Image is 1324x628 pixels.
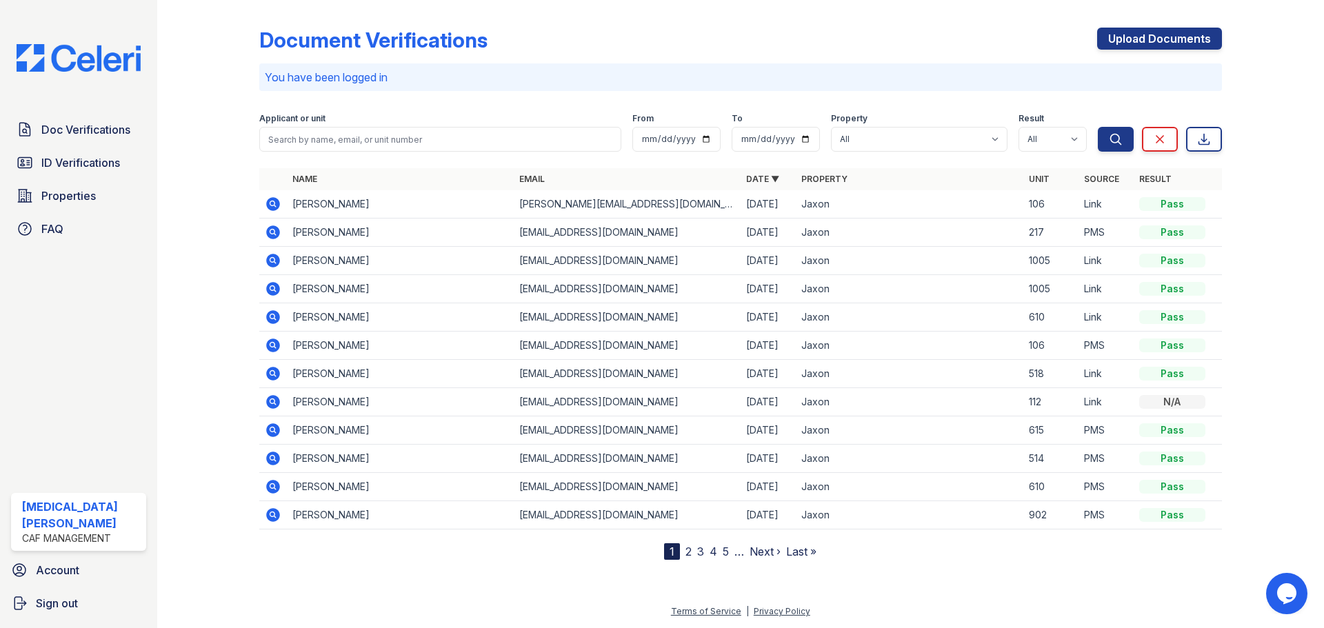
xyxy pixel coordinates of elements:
[514,303,741,332] td: [EMAIL_ADDRESS][DOMAIN_NAME]
[6,44,152,72] img: CE_Logo_Blue-a8612792a0a2168367f1c8372b55b34899dd931a85d93a1a3d3e32e68fde9ad4.png
[741,360,796,388] td: [DATE]
[1019,113,1044,124] label: Result
[1266,573,1310,614] iframe: chat widget
[287,275,514,303] td: [PERSON_NAME]
[1097,28,1222,50] a: Upload Documents
[1139,225,1205,239] div: Pass
[6,556,152,584] a: Account
[1139,423,1205,437] div: Pass
[796,190,1023,219] td: Jaxon
[796,275,1023,303] td: Jaxon
[741,416,796,445] td: [DATE]
[1023,275,1079,303] td: 1005
[741,501,796,529] td: [DATE]
[41,154,120,171] span: ID Verifications
[287,501,514,529] td: [PERSON_NAME]
[723,545,729,558] a: 5
[514,473,741,501] td: [EMAIL_ADDRESS][DOMAIN_NAME]
[514,445,741,473] td: [EMAIL_ADDRESS][DOMAIN_NAME]
[750,545,781,558] a: Next ›
[664,543,680,560] div: 1
[292,174,317,184] a: Name
[697,545,704,558] a: 3
[1023,190,1079,219] td: 106
[1139,282,1205,296] div: Pass
[1079,219,1134,247] td: PMS
[11,182,146,210] a: Properties
[1139,174,1172,184] a: Result
[741,247,796,275] td: [DATE]
[671,606,741,616] a: Terms of Service
[741,445,796,473] td: [DATE]
[796,416,1023,445] td: Jaxon
[1079,275,1134,303] td: Link
[514,190,741,219] td: [PERSON_NAME][EMAIL_ADDRESS][DOMAIN_NAME]
[11,215,146,243] a: FAQ
[1023,445,1079,473] td: 514
[1079,501,1134,529] td: PMS
[11,116,146,143] a: Doc Verifications
[1023,219,1079,247] td: 217
[1023,388,1079,416] td: 112
[746,174,779,184] a: Date ▼
[796,501,1023,529] td: Jaxon
[287,388,514,416] td: [PERSON_NAME]
[514,219,741,247] td: [EMAIL_ADDRESS][DOMAIN_NAME]
[265,69,1216,85] p: You have been logged in
[514,360,741,388] td: [EMAIL_ADDRESS][DOMAIN_NAME]
[519,174,545,184] a: Email
[259,127,621,152] input: Search by name, email, or unit number
[796,360,1023,388] td: Jaxon
[287,219,514,247] td: [PERSON_NAME]
[710,545,717,558] a: 4
[741,388,796,416] td: [DATE]
[1139,338,1205,352] div: Pass
[796,445,1023,473] td: Jaxon
[41,188,96,204] span: Properties
[1139,508,1205,522] div: Pass
[1023,416,1079,445] td: 615
[11,149,146,176] a: ID Verifications
[741,303,796,332] td: [DATE]
[741,332,796,360] td: [DATE]
[1023,501,1079,529] td: 902
[1079,473,1134,501] td: PMS
[514,416,741,445] td: [EMAIL_ADDRESS][DOMAIN_NAME]
[1084,174,1119,184] a: Source
[796,388,1023,416] td: Jaxon
[1079,445,1134,473] td: PMS
[22,531,141,545] div: CAF Management
[36,562,79,578] span: Account
[514,388,741,416] td: [EMAIL_ADDRESS][DOMAIN_NAME]
[1023,473,1079,501] td: 610
[41,121,130,138] span: Doc Verifications
[1139,367,1205,381] div: Pass
[514,275,741,303] td: [EMAIL_ADDRESS][DOMAIN_NAME]
[1139,254,1205,267] div: Pass
[746,606,749,616] div: |
[6,589,152,617] a: Sign out
[514,332,741,360] td: [EMAIL_ADDRESS][DOMAIN_NAME]
[632,113,654,124] label: From
[1139,452,1205,465] div: Pass
[831,113,867,124] label: Property
[1139,197,1205,211] div: Pass
[734,543,744,560] span: …
[1023,247,1079,275] td: 1005
[1079,190,1134,219] td: Link
[801,174,847,184] a: Property
[1079,303,1134,332] td: Link
[1139,480,1205,494] div: Pass
[259,113,325,124] label: Applicant or unit
[22,498,141,531] div: [MEDICAL_DATA][PERSON_NAME]
[1079,388,1134,416] td: Link
[754,606,810,616] a: Privacy Policy
[41,221,63,237] span: FAQ
[1079,332,1134,360] td: PMS
[1023,332,1079,360] td: 106
[287,247,514,275] td: [PERSON_NAME]
[741,219,796,247] td: [DATE]
[514,501,741,529] td: [EMAIL_ADDRESS][DOMAIN_NAME]
[796,473,1023,501] td: Jaxon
